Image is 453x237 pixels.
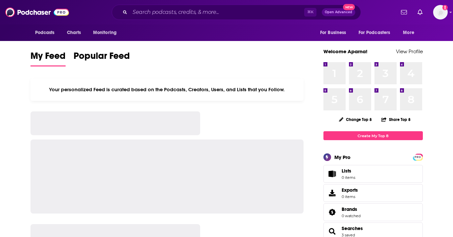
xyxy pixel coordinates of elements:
[433,5,448,20] img: User Profile
[323,203,423,221] span: Brands
[63,26,85,39] a: Charts
[74,50,130,66] a: Popular Feed
[5,6,69,19] img: Podchaser - Follow, Share and Rate Podcasts
[112,5,361,20] div: Search podcasts, credits, & more...
[88,26,125,39] button: open menu
[325,11,352,14] span: Open Advanced
[342,187,358,193] span: Exports
[30,78,304,101] div: Your personalized Feed is curated based on the Podcasts, Creators, Users, and Lists that you Follow.
[304,8,316,17] span: ⌘ K
[30,50,66,66] a: My Feed
[323,184,423,202] a: Exports
[326,188,339,198] span: Exports
[414,154,422,159] a: PRO
[315,26,355,39] button: open menu
[342,168,355,174] span: Lists
[130,7,304,18] input: Search podcasts, credits, & more...
[335,115,376,124] button: Change Top 8
[326,208,339,217] a: Brands
[342,225,363,231] a: Searches
[334,154,351,160] div: My Pro
[35,28,55,37] span: Podcasts
[342,214,361,218] a: 0 watched
[442,5,448,10] svg: Add a profile image
[93,28,117,37] span: Monitoring
[342,194,358,199] span: 0 items
[323,48,368,55] a: Welcome Aparna!
[30,50,66,65] span: My Feed
[398,7,410,18] a: Show notifications dropdown
[326,169,339,178] span: Lists
[74,50,130,65] span: Popular Feed
[359,28,390,37] span: For Podcasters
[403,28,414,37] span: More
[398,26,423,39] button: open menu
[67,28,81,37] span: Charts
[381,113,411,126] button: Share Top 8
[30,26,63,39] button: open menu
[433,5,448,20] button: Show profile menu
[415,7,425,18] a: Show notifications dropdown
[342,175,355,180] span: 0 items
[322,8,355,16] button: Open AdvancedNew
[433,5,448,20] span: Logged in as AparnaKulkarni
[396,48,423,55] a: View Profile
[323,165,423,183] a: Lists
[326,227,339,236] a: Searches
[342,206,361,212] a: Brands
[320,28,346,37] span: For Business
[342,206,357,212] span: Brands
[342,168,351,174] span: Lists
[343,4,355,10] span: New
[323,131,423,140] a: Create My Top 8
[354,26,400,39] button: open menu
